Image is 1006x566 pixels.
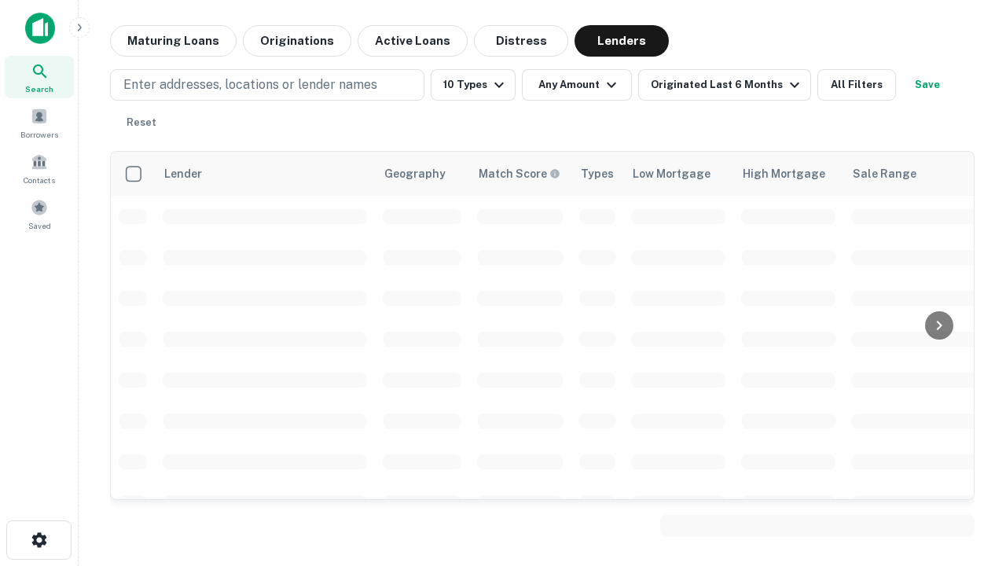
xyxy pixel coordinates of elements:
th: High Mortgage [733,152,843,196]
a: Search [5,56,74,98]
div: High Mortgage [743,164,825,183]
span: Contacts [24,174,55,186]
iframe: Chat Widget [927,440,1006,516]
th: Sale Range [843,152,985,196]
button: Enter addresses, locations or lender names [110,69,424,101]
div: Originated Last 6 Months [651,75,804,94]
th: Geography [375,152,469,196]
th: Lender [155,152,375,196]
div: Sale Range [853,164,916,183]
th: Low Mortgage [623,152,733,196]
div: Capitalize uses an advanced AI algorithm to match your search with the best lender. The match sco... [479,165,560,182]
span: Saved [28,219,51,232]
div: Lender [164,164,202,183]
button: 10 Types [431,69,516,101]
button: Maturing Loans [110,25,237,57]
span: Borrowers [20,128,58,141]
img: capitalize-icon.png [25,13,55,44]
a: Contacts [5,147,74,189]
button: Active Loans [358,25,468,57]
div: Types [581,164,614,183]
button: Save your search to get updates of matches that match your search criteria. [902,69,953,101]
button: Reset [116,107,167,138]
span: Search [25,83,53,95]
div: Low Mortgage [633,164,710,183]
th: Capitalize uses an advanced AI algorithm to match your search with the best lender. The match sco... [469,152,571,196]
button: Originations [243,25,351,57]
a: Saved [5,193,74,235]
p: Enter addresses, locations or lender names [123,75,377,94]
button: Any Amount [522,69,632,101]
a: Borrowers [5,101,74,144]
div: Geography [384,164,446,183]
button: Originated Last 6 Months [638,69,811,101]
button: All Filters [817,69,896,101]
button: Distress [474,25,568,57]
button: Lenders [575,25,669,57]
h6: Match Score [479,165,557,182]
th: Types [571,152,623,196]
